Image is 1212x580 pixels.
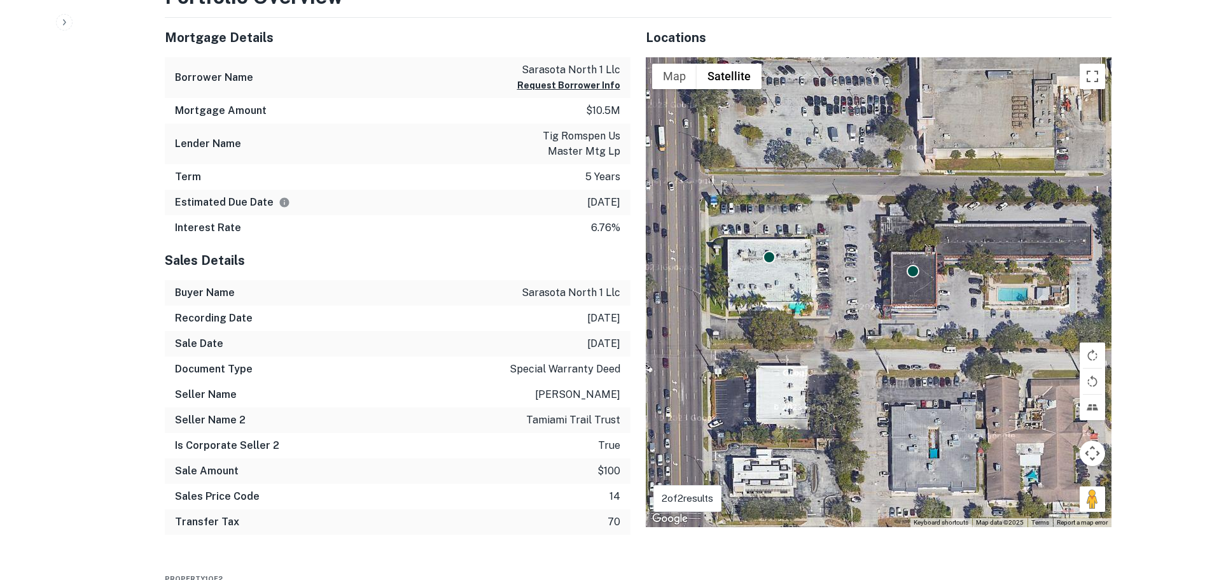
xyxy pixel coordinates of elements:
[976,519,1024,526] span: Map data ©2025
[608,514,620,530] p: 70
[165,251,630,270] h5: Sales Details
[175,336,223,351] h6: Sale Date
[175,70,253,85] h6: Borrower Name
[1080,441,1105,466] button: Map camera controls
[517,78,620,93] button: Request Borrower Info
[279,197,290,208] svg: Estimate is based on a standard schedule for this type of loan.
[175,285,235,301] h6: Buyer Name
[175,514,239,530] h6: Transfer Tax
[697,64,762,89] button: Show satellite imagery
[1080,395,1105,420] button: Tilt map
[535,387,620,402] p: [PERSON_NAME]
[1080,486,1105,512] button: Drag Pegman onto the map to open Street View
[175,195,290,210] h6: Estimated Due Date
[175,311,253,326] h6: Recording Date
[585,169,620,185] p: 5 years
[646,28,1111,47] h5: Locations
[1080,64,1105,89] button: Toggle fullscreen view
[587,336,620,351] p: [DATE]
[506,129,620,159] p: tig romspen us master mtg lp
[175,220,241,236] h6: Interest Rate
[587,195,620,210] p: [DATE]
[914,518,968,527] button: Keyboard shortcuts
[649,511,691,527] img: Google
[649,511,691,527] a: Open this area in Google Maps (opens a new window)
[1080,369,1105,394] button: Rotate map counterclockwise
[662,491,713,506] p: 2 of 2 results
[175,463,239,479] h6: Sale Amount
[165,28,630,47] h5: Mortgage Details
[609,489,620,504] p: 14
[597,463,620,479] p: $100
[175,169,201,185] h6: Term
[591,220,620,236] p: 6.76%
[1080,343,1105,368] button: Rotate map clockwise
[175,438,279,453] h6: Is Corporate Seller 2
[526,413,620,428] p: tamiami trail trust
[652,64,697,89] button: Show street map
[175,362,253,377] h6: Document Type
[175,103,267,118] h6: Mortgage Amount
[517,62,620,78] p: sarasota north 1 llc
[598,438,620,453] p: true
[175,413,246,428] h6: Seller Name 2
[1031,519,1049,526] a: Terms (opens in new tab)
[522,285,620,301] p: sarasota north 1 llc
[510,362,620,377] p: special warranty deed
[586,103,620,118] p: $10.5m
[1057,519,1108,526] a: Report a map error
[587,311,620,326] p: [DATE]
[175,136,241,152] h6: Lender Name
[175,489,260,504] h6: Sales Price Code
[1148,437,1212,499] iframe: Chat Widget
[175,387,237,402] h6: Seller Name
